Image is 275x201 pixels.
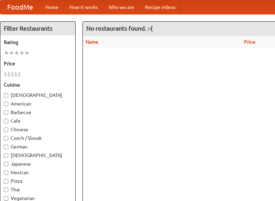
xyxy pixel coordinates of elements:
label: Thai [4,186,72,193]
input: American [4,102,8,106]
a: Price [244,39,255,45]
h5: Cuisine [4,81,72,88]
input: [DEMOGRAPHIC_DATA] [4,153,8,158]
li: ★ [9,49,14,57]
input: Vegetarian [4,196,8,201]
li: ★ [14,49,19,57]
label: Mexican [4,169,72,176]
a: Recipe videos [140,0,181,14]
label: American [4,100,72,107]
a: Name [86,39,98,45]
label: Chinese [4,126,72,133]
li: ★ [4,49,9,57]
a: Who we are [103,0,140,14]
input: Barbecue [4,110,8,115]
li: ★ [19,49,24,57]
a: FoodMe [0,0,40,14]
input: Chinese [4,127,8,132]
li: $ [14,70,18,78]
input: Cafe [4,119,8,123]
ng-pluralize: No restaurants found. :-( [86,25,153,32]
label: [DEMOGRAPHIC_DATA] [4,92,72,99]
input: Czech / Slovak [4,136,8,141]
label: [DEMOGRAPHIC_DATA] [4,152,72,159]
li: $ [7,70,11,78]
input: Mexican [4,170,8,175]
input: Thai [4,188,8,192]
label: Japanese [4,160,72,167]
label: Cafe [4,118,72,124]
input: Pizza [4,179,8,183]
li: $ [11,70,14,78]
h5: Rating [4,39,72,46]
li: ★ [24,49,30,57]
a: Home [40,0,64,14]
input: German [4,145,8,149]
h5: Price [4,60,72,67]
input: Japanese [4,162,8,166]
li: $ [18,70,21,78]
a: How it works [64,0,103,14]
label: German [4,143,72,150]
label: Czech / Slovak [4,135,72,142]
label: Barbecue [4,109,72,116]
li: $ [4,70,7,78]
label: Pizza [4,178,72,185]
h4: Filter Restaurants [0,22,75,35]
input: [DEMOGRAPHIC_DATA] [4,93,8,98]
